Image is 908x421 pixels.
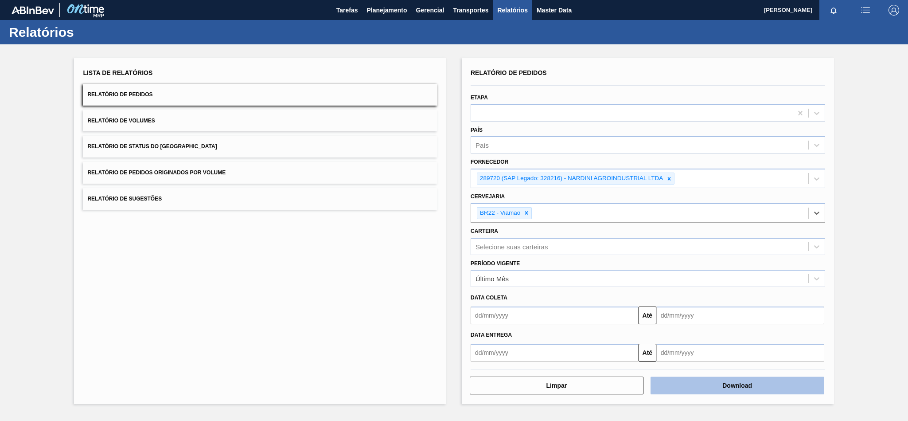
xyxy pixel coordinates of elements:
button: Download [651,377,824,394]
div: Último Mês [475,275,509,283]
div: 289720 (SAP Legado: 328216) - NARDINI AGROINDUSTRIAL LTDA [477,173,664,184]
span: Master Data [537,5,572,16]
label: Etapa [471,94,488,101]
img: Logout [889,5,899,16]
input: dd/mm/yyyy [471,344,639,362]
label: Fornecedor [471,159,508,165]
input: dd/mm/yyyy [471,307,639,324]
button: Relatório de Pedidos Originados por Volume [83,162,437,184]
input: dd/mm/yyyy [656,344,824,362]
span: Relatório de Pedidos [87,91,152,98]
button: Notificações [819,4,848,16]
button: Até [639,344,656,362]
img: userActions [860,5,871,16]
label: Período Vigente [471,260,520,267]
span: Data coleta [471,295,507,301]
span: Relatórios [497,5,527,16]
button: Relatório de Pedidos [83,84,437,106]
span: Tarefas [336,5,358,16]
input: dd/mm/yyyy [656,307,824,324]
label: Carteira [471,228,498,234]
span: Transportes [453,5,488,16]
span: Relatório de Volumes [87,118,155,124]
span: Lista de Relatórios [83,69,152,76]
span: Relatório de Sugestões [87,196,162,202]
div: País [475,142,489,149]
img: TNhmsLtSVTkK8tSr43FrP2fwEKptu5GPRR3wAAAABJRU5ErkJggg== [12,6,54,14]
label: Cervejaria [471,193,505,200]
span: Planejamento [366,5,407,16]
span: Relatório de Pedidos Originados por Volume [87,169,226,176]
span: Relatório de Status do [GEOGRAPHIC_DATA] [87,143,217,150]
label: País [471,127,483,133]
div: Selecione suas carteiras [475,243,548,250]
span: Relatório de Pedidos [471,69,547,76]
h1: Relatórios [9,27,166,37]
button: Relatório de Sugestões [83,188,437,210]
span: Gerencial [416,5,444,16]
button: Relatório de Volumes [83,110,437,132]
div: BR22 - Viamão [477,208,522,219]
span: Data Entrega [471,332,512,338]
button: Limpar [470,377,643,394]
button: Até [639,307,656,324]
button: Relatório de Status do [GEOGRAPHIC_DATA] [83,136,437,157]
